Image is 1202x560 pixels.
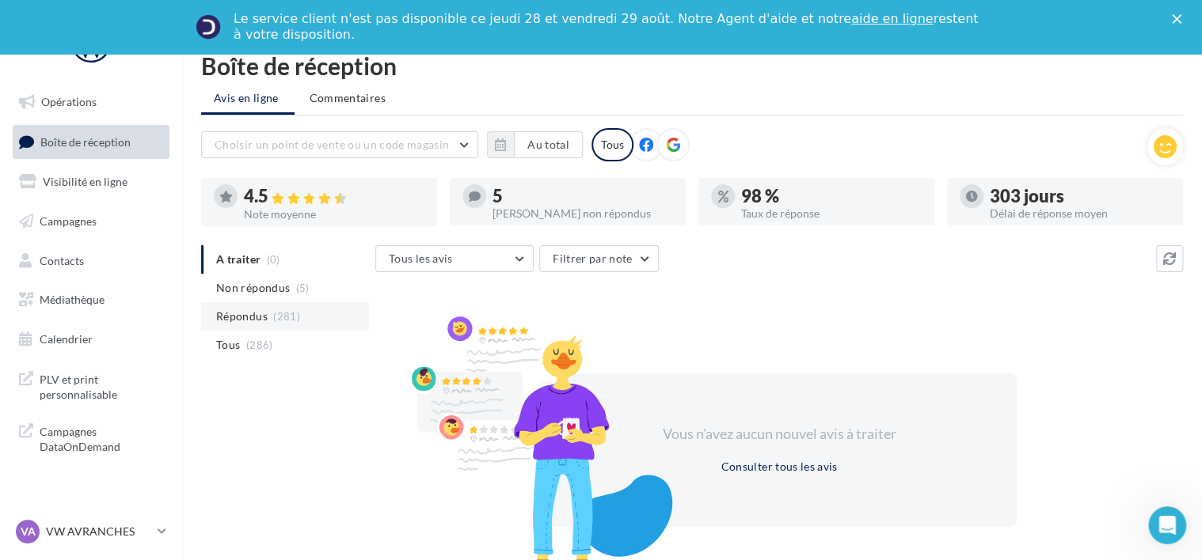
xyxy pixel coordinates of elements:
[216,308,268,324] span: Répondus
[493,208,673,219] div: [PERSON_NAME] non répondus
[10,362,173,409] a: PLV et print personnalisable
[1148,506,1186,544] iframe: Intercom live chat
[246,339,273,351] span: (286)
[714,457,843,476] button: Consulter tous les avis
[234,11,981,43] div: Le service client n'est pas disponible ce jeudi 28 et vendredi 29 août. Notre Agent d'aide et not...
[244,187,424,206] div: 4.5
[851,11,933,26] a: aide en ligne
[493,187,673,205] div: 5
[43,175,127,188] span: Visibilité en ligne
[40,421,163,455] span: Campagnes DataOnDemand
[40,369,163,403] span: PLV et print personnalisable
[487,131,583,158] button: Au total
[10,85,173,119] a: Opérations
[273,310,300,323] span: (281)
[10,283,173,316] a: Médiathèque
[244,209,424,220] div: Note moyenne
[10,125,173,159] a: Boîte de réception
[375,245,534,272] button: Tous les avis
[10,323,173,356] a: Calendrier
[13,516,169,547] a: VA VW AVRANCHES
[296,282,310,294] span: (5)
[643,424,915,445] div: Vous n'avez aucun nouvel avis à traiter
[40,134,131,148] span: Boîte de réception
[196,14,221,40] img: Profile image for Service-Client
[741,208,922,219] div: Taux de réponse
[40,253,84,267] span: Contacts
[40,214,97,228] span: Campagnes
[40,332,93,346] span: Calendrier
[40,293,105,306] span: Médiathèque
[216,280,290,296] span: Non répondus
[46,524,151,539] p: VW AVRANCHES
[990,187,1170,205] div: 303 jours
[591,128,633,161] div: Tous
[10,205,173,238] a: Campagnes
[201,54,1183,78] div: Boîte de réception
[1172,14,1188,24] div: Fermer
[514,131,583,158] button: Au total
[990,208,1170,219] div: Délai de réponse moyen
[10,244,173,278] a: Contacts
[539,245,659,272] button: Filtrer par note
[10,414,173,461] a: Campagnes DataOnDemand
[215,138,449,151] span: Choisir un point de vente ou un code magasin
[21,524,36,539] span: VA
[201,131,478,158] button: Choisir un point de vente ou un code magasin
[741,187,922,205] div: 98 %
[10,165,173,199] a: Visibilité en ligne
[310,90,386,106] span: Commentaires
[389,252,453,265] span: Tous les avis
[41,95,97,108] span: Opérations
[216,337,240,353] span: Tous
